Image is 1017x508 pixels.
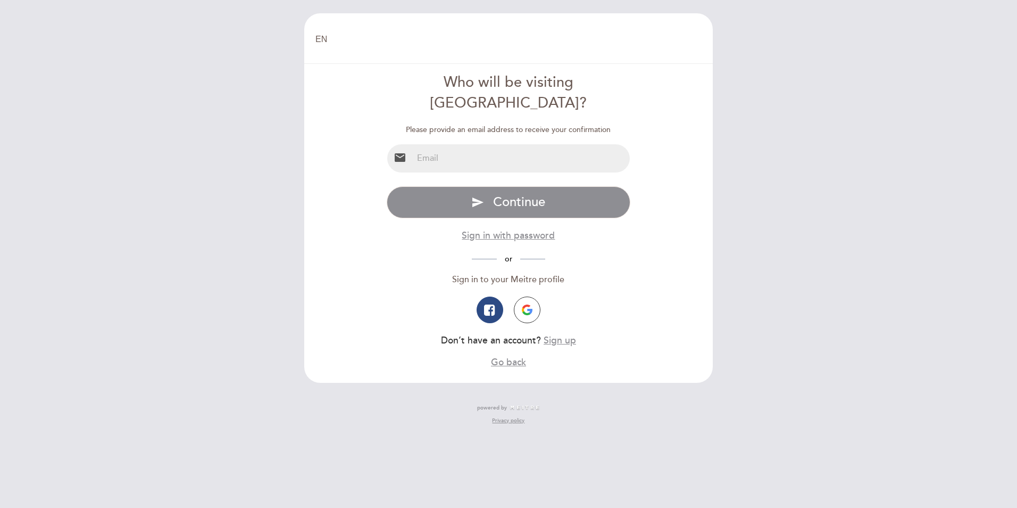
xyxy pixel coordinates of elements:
span: Don’t have an account? [441,335,541,346]
img: MEITRE [510,405,540,411]
input: Email [413,144,630,173]
button: Sign in with password [462,229,555,242]
div: Who will be visiting [GEOGRAPHIC_DATA]? [387,72,631,114]
a: powered by [477,404,540,412]
a: Privacy policy [492,417,524,424]
button: Go back [491,356,526,369]
button: Sign up [544,334,576,347]
img: icon-google.png [522,305,532,315]
span: powered by [477,404,507,412]
span: Continue [493,194,545,210]
div: Sign in to your Meitre profile [387,274,631,286]
span: or [497,255,520,264]
i: email [394,151,406,164]
i: send [471,196,484,209]
button: send Continue [387,186,631,218]
div: Please provide an email address to receive your confirmation [387,125,631,135]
